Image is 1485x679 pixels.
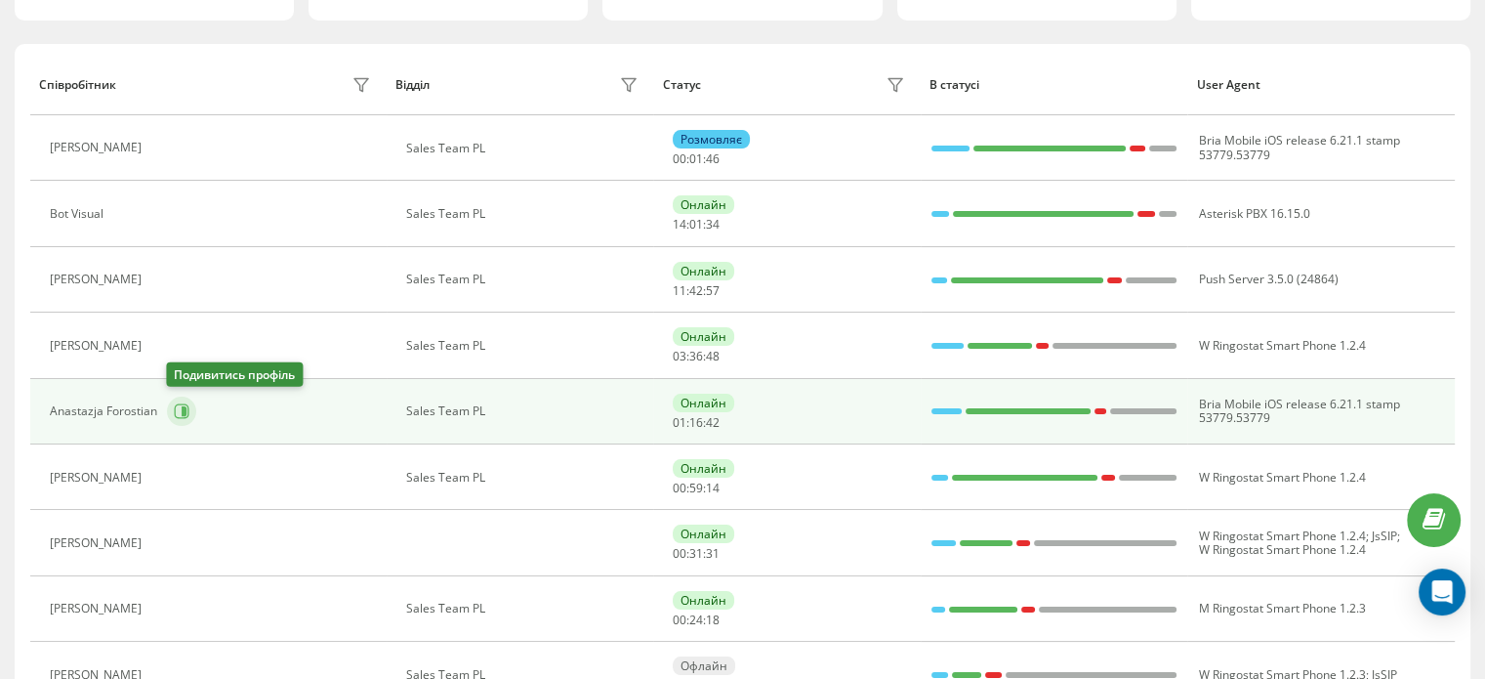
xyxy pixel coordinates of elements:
[673,614,720,627] div: : :
[406,602,643,615] div: Sales Team PL
[1419,569,1465,615] div: Open Intercom Messenger
[50,141,146,154] div: [PERSON_NAME]
[689,414,703,431] span: 16
[50,339,146,353] div: [PERSON_NAME]
[406,207,643,221] div: Sales Team PL
[50,471,146,485] div: [PERSON_NAME]
[673,547,720,561] div: : :
[50,273,146,286] div: [PERSON_NAME]
[673,459,734,478] div: Онлайн
[673,525,734,543] div: Онлайн
[50,207,108,221] div: Bot Visual
[929,78,1178,92] div: В статусі
[689,348,703,364] span: 36
[1198,528,1365,544] span: W Ringostat Smart Phone 1.2.4
[673,545,686,562] span: 00
[39,78,116,92] div: Співробітник
[689,282,703,299] span: 42
[689,545,703,562] span: 31
[1198,337,1365,354] span: W Ringostat Smart Phone 1.2.4
[706,612,720,628] span: 18
[50,536,146,550] div: [PERSON_NAME]
[673,612,686,628] span: 00
[406,404,643,418] div: Sales Team PL
[1197,78,1446,92] div: User Agent
[166,362,303,387] div: Подивитись профіль
[1198,541,1365,558] span: W Ringostat Smart Phone 1.2.4
[406,142,643,155] div: Sales Team PL
[673,350,720,363] div: : :
[706,216,720,233] span: 34
[673,394,734,412] div: Онлайн
[673,416,720,430] div: : :
[673,327,734,346] div: Онлайн
[673,130,750,149] div: Розмовляє
[673,218,720,232] div: : :
[673,657,735,675] div: Офлайн
[706,545,720,562] span: 31
[673,480,686,496] span: 00
[689,216,703,233] span: 01
[673,348,686,364] span: 03
[406,339,643,353] div: Sales Team PL
[406,273,643,286] div: Sales Team PL
[673,282,686,299] span: 11
[673,216,686,233] span: 14
[706,480,720,496] span: 14
[1198,600,1365,616] span: M Ringostat Smart Phone 1.2.3
[673,152,720,166] div: : :
[50,404,162,418] div: Anastazja Forostian
[1198,396,1399,426] span: Bria Mobile iOS release 6.21.1 stamp 53779.53779
[1371,528,1396,544] span: JsSIP
[689,480,703,496] span: 59
[673,414,686,431] span: 01
[706,282,720,299] span: 57
[673,195,734,214] div: Онлайн
[673,150,686,167] span: 00
[395,78,430,92] div: Відділ
[706,414,720,431] span: 42
[1198,271,1338,287] span: Push Server 3.5.0 (24864)
[673,482,720,495] div: : :
[1198,132,1399,162] span: Bria Mobile iOS release 6.21.1 stamp 53779.53779
[663,78,701,92] div: Статус
[1198,205,1309,222] span: Asterisk PBX 16.15.0
[689,612,703,628] span: 24
[706,348,720,364] span: 48
[673,262,734,280] div: Онлайн
[50,602,146,615] div: [PERSON_NAME]
[706,150,720,167] span: 46
[689,150,703,167] span: 01
[406,471,643,485] div: Sales Team PL
[673,284,720,298] div: : :
[1198,469,1365,486] span: W Ringostat Smart Phone 1.2.4
[673,591,734,610] div: Онлайн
